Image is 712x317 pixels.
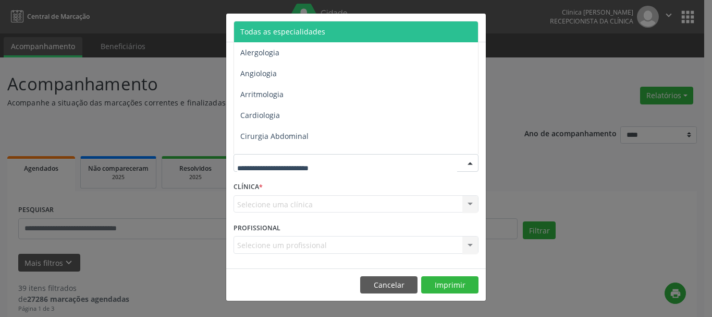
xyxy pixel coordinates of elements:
span: Cardiologia [240,110,280,120]
span: Alergologia [240,48,279,57]
span: Todas as especialidades [240,27,325,37]
span: Arritmologia [240,89,284,99]
span: Angiologia [240,68,277,78]
button: Imprimir [421,276,478,294]
span: Cirurgia Bariatrica [240,152,304,162]
span: Cirurgia Abdominal [240,131,309,141]
h5: Relatório de agendamentos [234,21,353,34]
label: PROFISSIONAL [234,220,280,236]
label: CLÍNICA [234,179,263,195]
button: Cancelar [360,276,418,294]
button: Close [465,14,486,39]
